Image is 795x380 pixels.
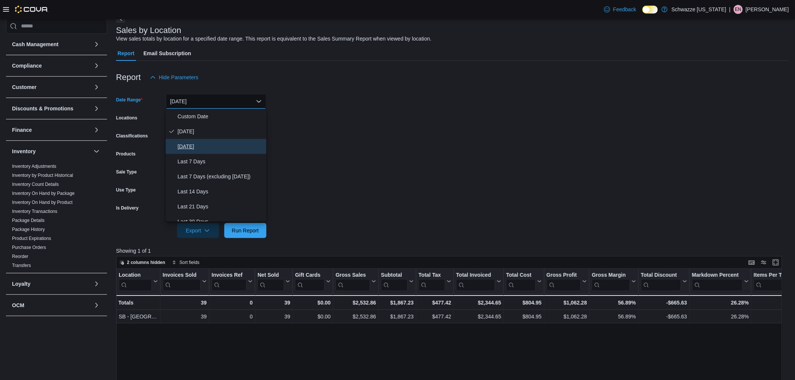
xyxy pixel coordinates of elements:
div: 39 [163,312,207,321]
button: Total Tax [419,271,451,291]
button: Discounts & Promotions [12,105,91,112]
button: Compliance [12,62,91,69]
div: Gross Profit [546,271,581,279]
div: 56.89% [592,298,636,307]
span: Package Details [12,217,45,223]
div: $0.00 [295,312,331,321]
div: -$665.63 [641,298,687,307]
span: Custom Date [178,112,263,121]
span: 2 columns hidden [127,259,165,265]
button: Markdown Percent [692,271,749,291]
a: Inventory by Product Historical [12,173,73,178]
div: $1,867.23 [381,298,414,307]
a: Inventory Adjustments [12,164,56,169]
h3: Finance [12,126,32,134]
div: Markdown Percent [692,271,743,291]
span: Product Expirations [12,235,51,241]
div: Total Discount [641,271,681,291]
span: Export [181,223,215,238]
div: Gross Margin [592,271,630,279]
button: [DATE] [166,94,266,109]
div: 26.28% [692,298,749,307]
div: 39 [257,312,290,321]
button: Customer [12,83,91,91]
div: $804.95 [506,298,541,307]
button: Invoices Ref [212,271,252,291]
a: Reorder [12,254,28,259]
button: Invoices Sold [163,271,207,291]
label: Locations [116,115,138,121]
a: Package Details [12,218,45,223]
button: Run Report [224,223,266,238]
div: Inventory [6,162,107,273]
h3: Sales by Location [116,26,181,35]
a: Inventory On Hand by Package [12,191,75,196]
div: Select listbox [166,109,266,222]
div: $1,062.28 [546,312,587,321]
div: Total Invoiced [456,271,495,279]
a: Purchase Orders [12,245,46,250]
span: Inventory On Hand by Product [12,199,73,205]
div: Total Tax [419,271,445,279]
div: SB - [GEOGRAPHIC_DATA] [119,312,158,321]
button: OCM [12,302,91,309]
button: Location [119,271,158,291]
span: Inventory by Product Historical [12,172,73,178]
span: Email Subscription [144,46,191,61]
button: Loyalty [12,280,91,288]
button: Finance [92,125,101,134]
span: Run Report [232,227,259,234]
a: Product Expirations [12,236,51,241]
div: View sales totals by location for a specified date range. This report is equivalent to the Sales ... [116,35,432,43]
p: [PERSON_NAME] [746,5,789,14]
div: $1,062.28 [546,298,587,307]
div: Total Tax [419,271,445,291]
div: $804.95 [506,312,541,321]
div: $477.42 [419,312,451,321]
img: Cova [15,6,48,13]
input: Dark Mode [642,6,658,14]
button: Gross Margin [592,271,636,291]
span: Package History [12,226,45,232]
div: Totals [118,298,158,307]
span: Inventory Count Details [12,181,59,187]
div: $2,532.86 [336,298,376,307]
p: Showing 1 of 1 [116,247,789,255]
button: Gross Sales [336,271,376,291]
div: 39 [257,298,290,307]
div: Net Sold [257,271,284,291]
span: Last 7 Days (excluding [DATE]) [178,172,263,181]
button: Display options [759,258,768,267]
h3: Inventory [12,148,36,155]
button: Total Discount [641,271,687,291]
a: Transfers [12,263,31,268]
div: $1,867.23 [381,312,414,321]
button: Net Sold [257,271,290,291]
button: Cash Management [92,40,101,49]
span: Last 30 Days [178,217,263,226]
button: Loyalty [92,279,101,288]
h3: Customer [12,83,36,91]
div: $2,344.65 [456,298,501,307]
button: Inventory [92,147,101,156]
button: Subtotal [381,271,414,291]
a: Inventory Transactions [12,209,57,214]
div: Net Sold [257,271,284,279]
button: Compliance [92,61,101,70]
div: Total Cost [506,271,535,279]
button: OCM [92,301,101,310]
button: Total Invoiced [456,271,501,291]
h3: OCM [12,302,24,309]
label: Sale Type [116,169,137,175]
div: Invoices Ref [212,271,246,291]
label: Products [116,151,136,157]
div: Gift Card Sales [295,271,325,291]
div: Evalise Nieves [734,5,743,14]
div: Total Invoiced [456,271,495,291]
button: Cash Management [12,41,91,48]
span: Inventory Adjustments [12,163,56,169]
button: Export [177,223,219,238]
label: Classifications [116,133,148,139]
span: Sort fields [180,259,200,265]
span: [DATE] [178,127,263,136]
